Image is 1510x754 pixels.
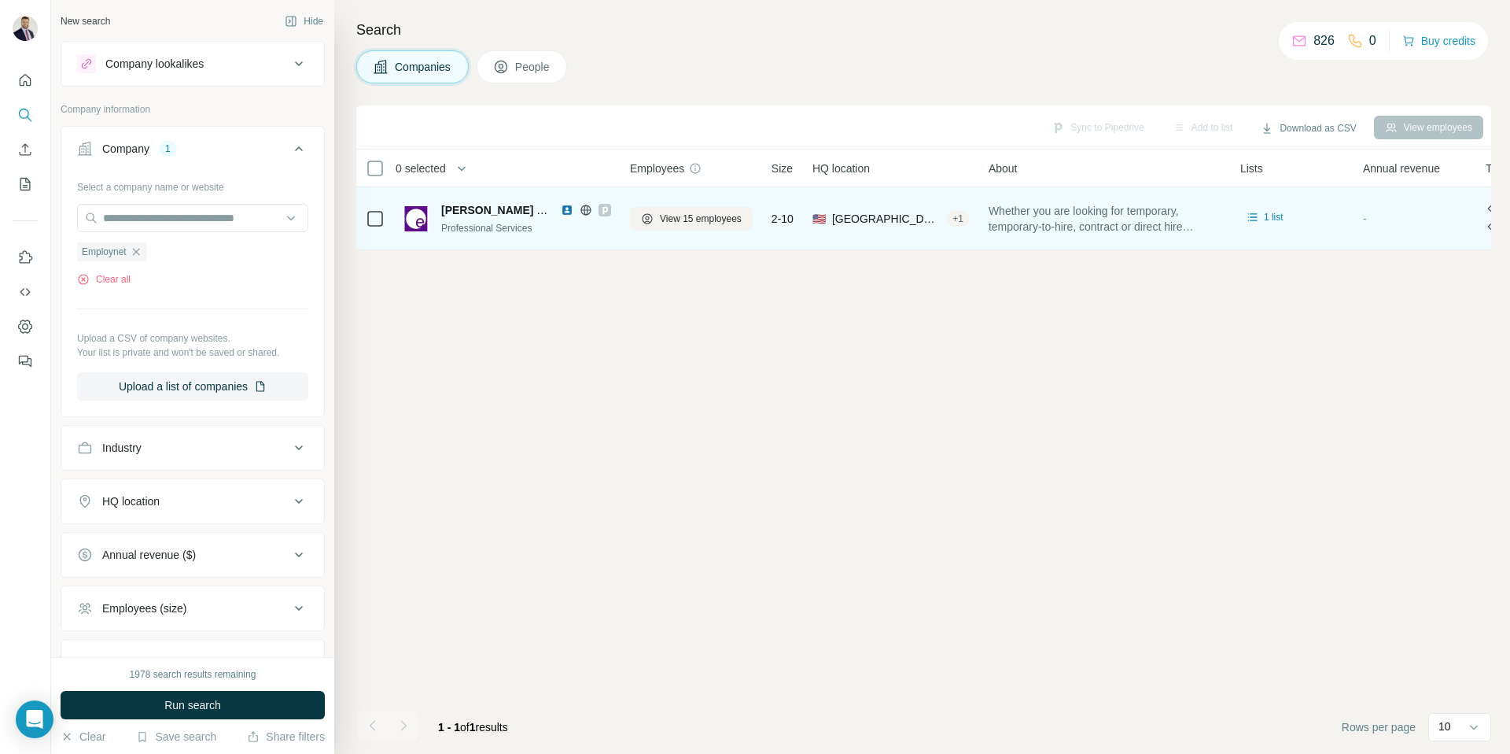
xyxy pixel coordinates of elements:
[403,206,429,231] img: Logo of Elwood Tradesmen - A division of of Elwood Staffing
[470,721,476,734] span: 1
[356,19,1491,41] h4: Search
[1402,30,1475,52] button: Buy credits
[61,482,324,520] button: HQ location
[1264,210,1283,224] span: 1 list
[105,56,204,72] div: Company lookalikes
[61,130,324,174] button: Company1
[989,161,1018,176] span: About
[136,729,216,745] button: Save search
[1369,31,1376,50] p: 0
[61,643,324,681] button: Technologies
[13,312,38,341] button: Dashboard
[61,536,324,574] button: Annual revenue ($)
[77,346,308,360] p: Your list is private and won't be saved or shared.
[61,590,324,627] button: Employees (size)
[102,493,160,509] div: HQ location
[1438,719,1451,734] p: 10
[460,721,470,734] span: of
[438,721,508,734] span: results
[989,203,1221,235] span: Whether you are looking for temporary, temporary-to-hire, contract or direct hire positions, our ...
[13,243,38,272] button: Use Surfe on LinkedIn
[102,601,186,616] div: Employees (size)
[772,161,793,176] span: Size
[561,204,573,216] img: LinkedIn logo
[102,440,142,456] div: Industry
[102,141,149,157] div: Company
[441,204,823,216] span: [PERSON_NAME] Tradesmen - A division of of [PERSON_NAME] Staffing
[13,101,38,129] button: Search
[61,102,325,116] p: Company information
[164,697,221,713] span: Run search
[61,729,105,745] button: Clear
[946,212,970,226] div: + 1
[247,729,325,745] button: Share filters
[441,221,611,235] div: Professional Services
[1240,161,1263,176] span: Lists
[13,135,38,164] button: Enrich CSV
[61,691,325,719] button: Run search
[77,174,308,194] div: Select a company name or website
[16,700,53,738] div: Open Intercom Messenger
[630,161,684,176] span: Employees
[61,45,324,83] button: Company lookalikes
[13,347,38,375] button: Feedback
[159,142,177,156] div: 1
[13,66,38,94] button: Quick start
[274,9,334,33] button: Hide
[61,14,110,28] div: New search
[812,211,826,227] span: 🇺🇸
[13,170,38,198] button: My lists
[396,161,446,176] span: 0 selected
[1250,116,1367,140] button: Download as CSV
[630,207,753,231] button: View 15 employees
[1363,213,1367,225] span: -
[77,272,131,286] button: Clear all
[82,245,127,259] span: Employnet
[832,211,940,227] span: [GEOGRAPHIC_DATA], [US_STATE]
[395,59,452,75] span: Companies
[77,331,308,346] p: Upload a CSV of company websites.
[772,211,794,227] span: 2-10
[660,212,742,226] span: View 15 employees
[61,429,324,467] button: Industry
[13,278,38,306] button: Use Surfe API
[1313,31,1335,50] p: 826
[77,372,308,401] button: Upload a list of companies
[515,59,551,75] span: People
[102,547,196,563] div: Annual revenue ($)
[102,654,167,670] div: Technologies
[438,721,460,734] span: 1 - 1
[13,16,38,41] img: Avatar
[130,667,256,682] div: 1978 search results remaining
[812,161,870,176] span: HQ location
[1342,719,1416,735] span: Rows per page
[1363,161,1440,176] span: Annual revenue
